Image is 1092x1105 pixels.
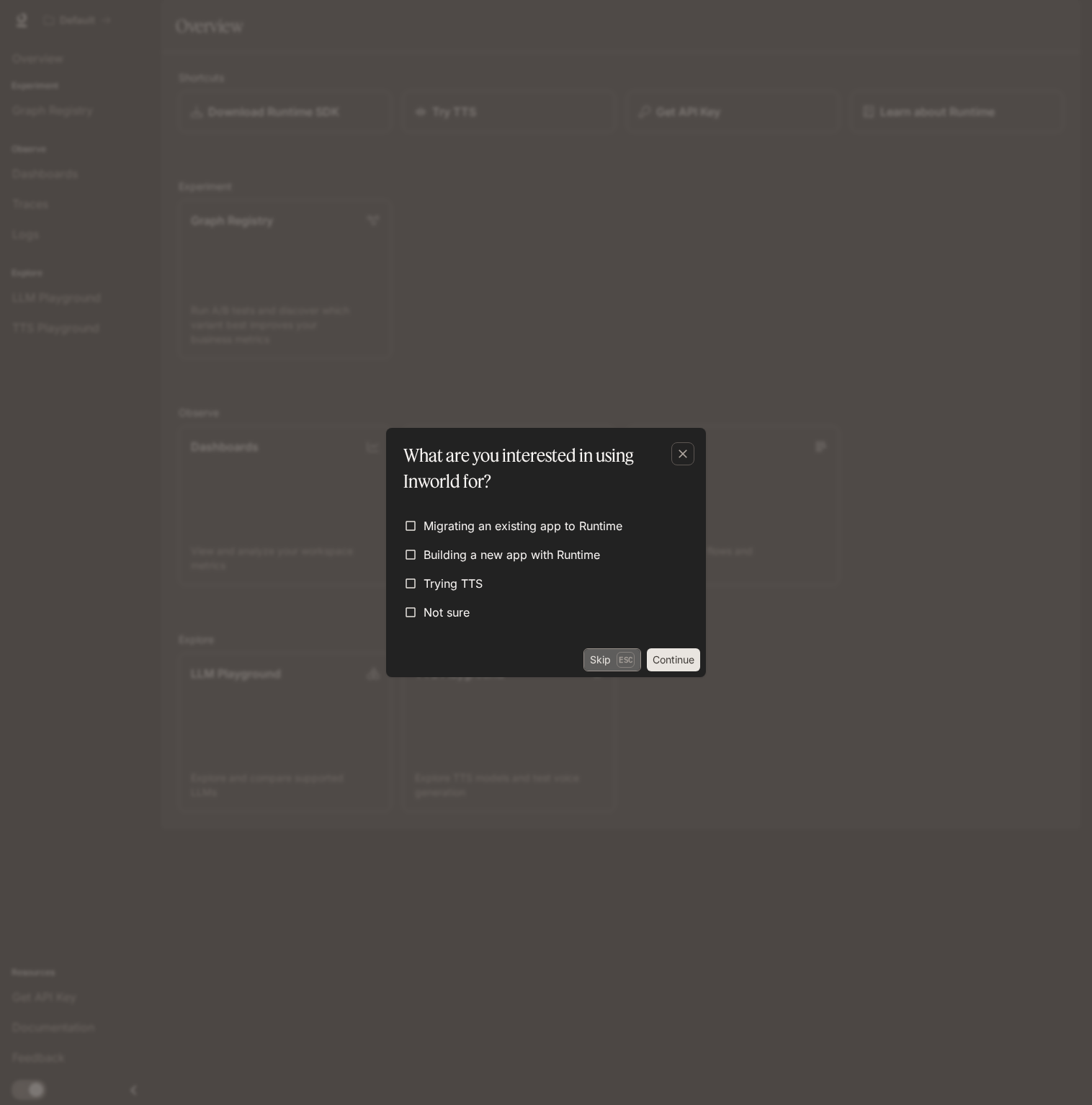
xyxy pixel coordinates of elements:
[424,604,470,621] span: Not sure
[424,546,600,563] span: Building a new app with Runtime
[424,575,483,592] span: Trying TTS
[403,442,683,494] p: What are you interested in using Inworld for?
[424,517,622,534] span: Migrating an existing app to Runtime
[647,648,700,671] button: Continue
[583,648,641,671] button: SkipEsc
[617,652,635,668] p: Esc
